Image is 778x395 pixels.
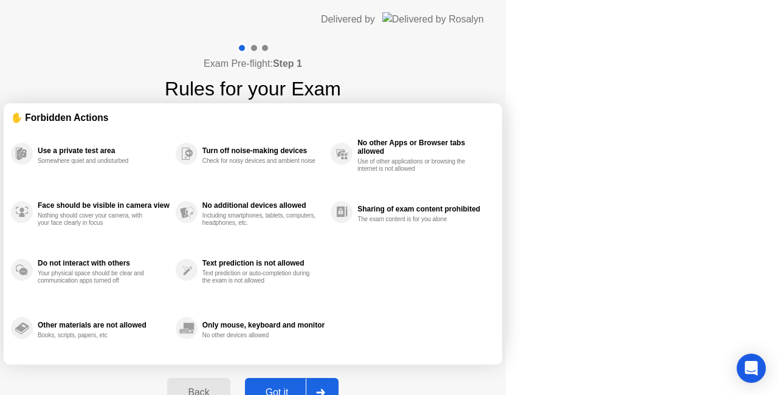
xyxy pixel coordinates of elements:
h1: Rules for your Exam [165,74,341,103]
b: Step 1 [273,58,302,69]
div: No other devices allowed [202,332,317,339]
div: Delivered by [321,12,375,27]
div: Do not interact with others [38,259,170,267]
div: Books, scripts, papers, etc [38,332,153,339]
div: Face should be visible in camera view [38,201,170,210]
div: Use a private test area [38,146,170,155]
div: Text prediction is not allowed [202,259,325,267]
div: Nothing should cover your camera, with your face clearly in focus [38,212,153,227]
div: The exam content is for you alone [357,216,472,223]
div: Sharing of exam content prohibited [357,205,489,213]
div: Text prediction or auto-completion during the exam is not allowed [202,270,317,284]
div: ✋ Forbidden Actions [11,111,495,125]
div: Your physical space should be clear and communication apps turned off [38,270,153,284]
div: No additional devices allowed [202,201,325,210]
div: Somewhere quiet and undisturbed [38,157,153,165]
div: Use of other applications or browsing the internet is not allowed [357,158,472,173]
div: No other Apps or Browser tabs allowed [357,139,489,156]
div: Check for noisy devices and ambient noise [202,157,317,165]
h4: Exam Pre-flight: [204,57,302,71]
div: Turn off noise-making devices [202,146,325,155]
div: Only mouse, keyboard and monitor [202,321,325,329]
div: Open Intercom Messenger [737,354,766,383]
img: Delivered by Rosalyn [382,12,484,26]
div: Other materials are not allowed [38,321,170,329]
div: Including smartphones, tablets, computers, headphones, etc. [202,212,317,227]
